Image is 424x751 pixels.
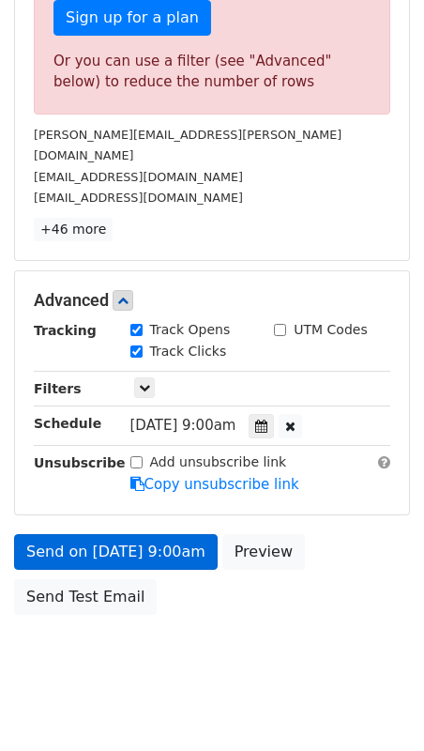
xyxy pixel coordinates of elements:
[150,320,231,340] label: Track Opens
[34,290,390,311] h5: Advanced
[222,534,305,570] a: Preview
[330,661,424,751] div: Widget de chat
[34,218,113,241] a: +46 more
[34,381,82,396] strong: Filters
[130,417,236,434] span: [DATE] 9:00am
[34,323,97,338] strong: Tracking
[53,51,371,93] div: Or you can use a filter (see "Advanced" below) to reduce the number of rows
[34,416,101,431] strong: Schedule
[34,170,243,184] small: [EMAIL_ADDRESS][DOMAIN_NAME]
[294,320,367,340] label: UTM Codes
[14,579,157,615] a: Send Test Email
[14,534,218,570] a: Send on [DATE] 9:00am
[34,191,243,205] small: [EMAIL_ADDRESS][DOMAIN_NAME]
[130,476,299,493] a: Copy unsubscribe link
[34,128,341,163] small: [PERSON_NAME][EMAIL_ADDRESS][PERSON_NAME][DOMAIN_NAME]
[150,452,287,472] label: Add unsubscribe link
[330,661,424,751] iframe: Chat Widget
[34,455,126,470] strong: Unsubscribe
[150,342,227,361] label: Track Clicks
